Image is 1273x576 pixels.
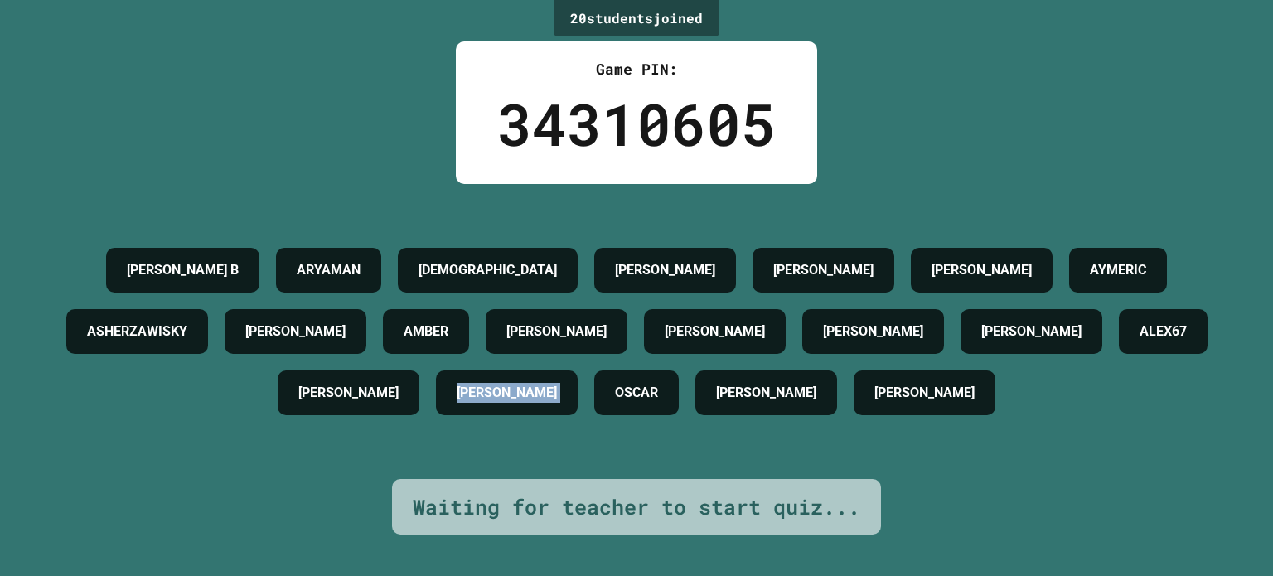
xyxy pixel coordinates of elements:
div: Game PIN: [497,58,776,80]
h4: [PERSON_NAME] [457,383,557,403]
h4: ARYAMAN [297,260,361,280]
h4: ASHERZAWISKY [87,322,187,341]
h4: [DEMOGRAPHIC_DATA] [419,260,557,280]
h4: [PERSON_NAME] [716,383,816,403]
h4: [PERSON_NAME] [874,383,975,403]
h4: [PERSON_NAME] B [127,260,239,280]
div: Waiting for teacher to start quiz... [413,491,860,523]
h4: [PERSON_NAME] [298,383,399,403]
h4: [PERSON_NAME] [932,260,1032,280]
h4: [PERSON_NAME] [615,260,715,280]
div: 34310605 [497,80,776,167]
h4: [PERSON_NAME] [665,322,765,341]
h4: AYMERIC [1090,260,1146,280]
h4: [PERSON_NAME] [773,260,874,280]
h4: OSCAR [615,383,658,403]
h4: [PERSON_NAME] [823,322,923,341]
h4: ALEX67 [1140,322,1187,341]
h4: [PERSON_NAME] [245,322,346,341]
h4: AMBER [404,322,448,341]
h4: [PERSON_NAME] [981,322,1082,341]
h4: [PERSON_NAME] [506,322,607,341]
